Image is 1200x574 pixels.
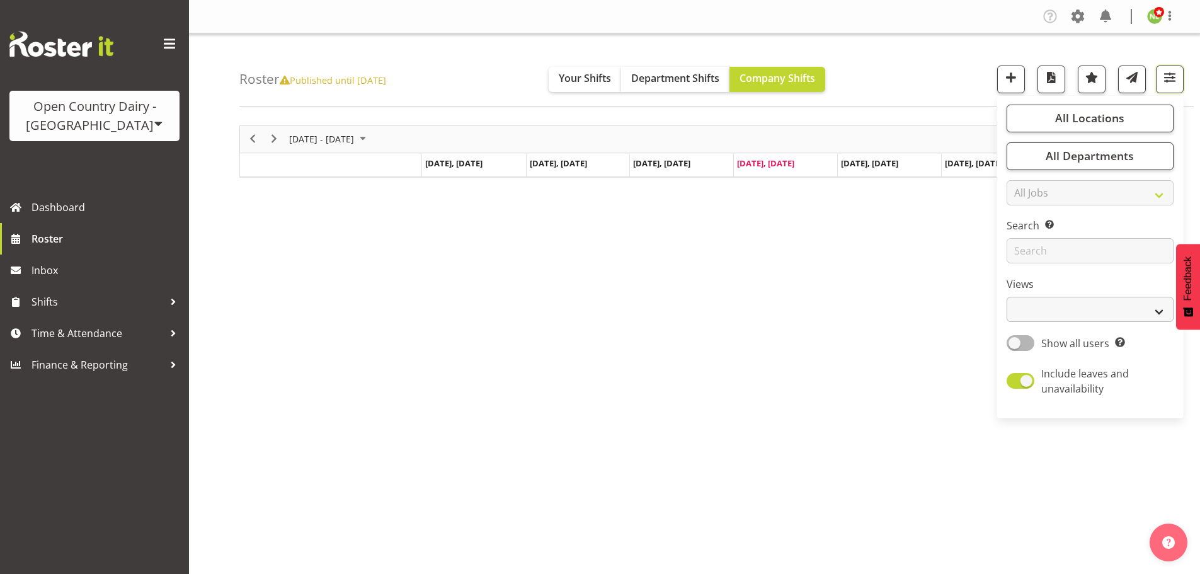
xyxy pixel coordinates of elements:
[549,67,621,92] button: Your Shifts
[729,67,825,92] button: Company Shifts
[1147,9,1162,24] img: nicole-lloyd7454.jpg
[559,71,611,85] span: Your Shifts
[1041,336,1109,350] span: Show all users
[1118,66,1146,93] button: Send a list of all shifts for the selected filtered period to all rostered employees.
[242,126,263,152] div: previous period
[530,158,587,169] span: [DATE], [DATE]
[1156,66,1184,93] button: Filter Shifts
[9,32,113,57] img: Rosterit website logo
[1176,244,1200,330] button: Feedback - Show survey
[263,126,285,152] div: next period
[31,324,164,343] span: Time & Attendance
[945,158,1002,169] span: [DATE], [DATE]
[22,97,167,135] div: Open Country Dairy - [GEOGRAPHIC_DATA]
[1162,536,1175,549] img: help-xxl-2.png
[1182,256,1194,301] span: Feedback
[425,158,483,169] span: [DATE], [DATE]
[1007,238,1174,263] input: Search
[31,198,183,217] span: Dashboard
[997,66,1025,93] button: Add a new shift
[633,158,690,169] span: [DATE], [DATE]
[1007,142,1174,170] button: All Departments
[1007,105,1174,132] button: All Locations
[1007,218,1174,233] label: Search
[239,125,1150,178] div: Timeline Week of October 9, 2025
[1078,66,1106,93] button: Highlight an important date within the roster.
[31,355,164,374] span: Finance & Reporting
[740,71,815,85] span: Company Shifts
[1046,148,1134,163] span: All Departments
[31,292,164,311] span: Shifts
[1037,66,1065,93] button: Download a PDF of the roster according to the set date range.
[631,71,719,85] span: Department Shifts
[280,74,386,86] span: Published until [DATE]
[244,131,261,147] button: Previous
[841,158,898,169] span: [DATE], [DATE]
[31,261,183,280] span: Inbox
[239,72,386,86] h4: Roster
[1055,110,1124,125] span: All Locations
[31,229,183,248] span: Roster
[288,131,355,147] span: [DATE] - [DATE]
[287,131,372,147] button: October 2025
[737,158,794,169] span: [DATE], [DATE]
[1007,277,1174,292] label: Views
[1041,367,1129,396] span: Include leaves and unavailability
[285,126,374,152] div: October 06 - 12, 2025
[266,131,283,147] button: Next
[621,67,729,92] button: Department Shifts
